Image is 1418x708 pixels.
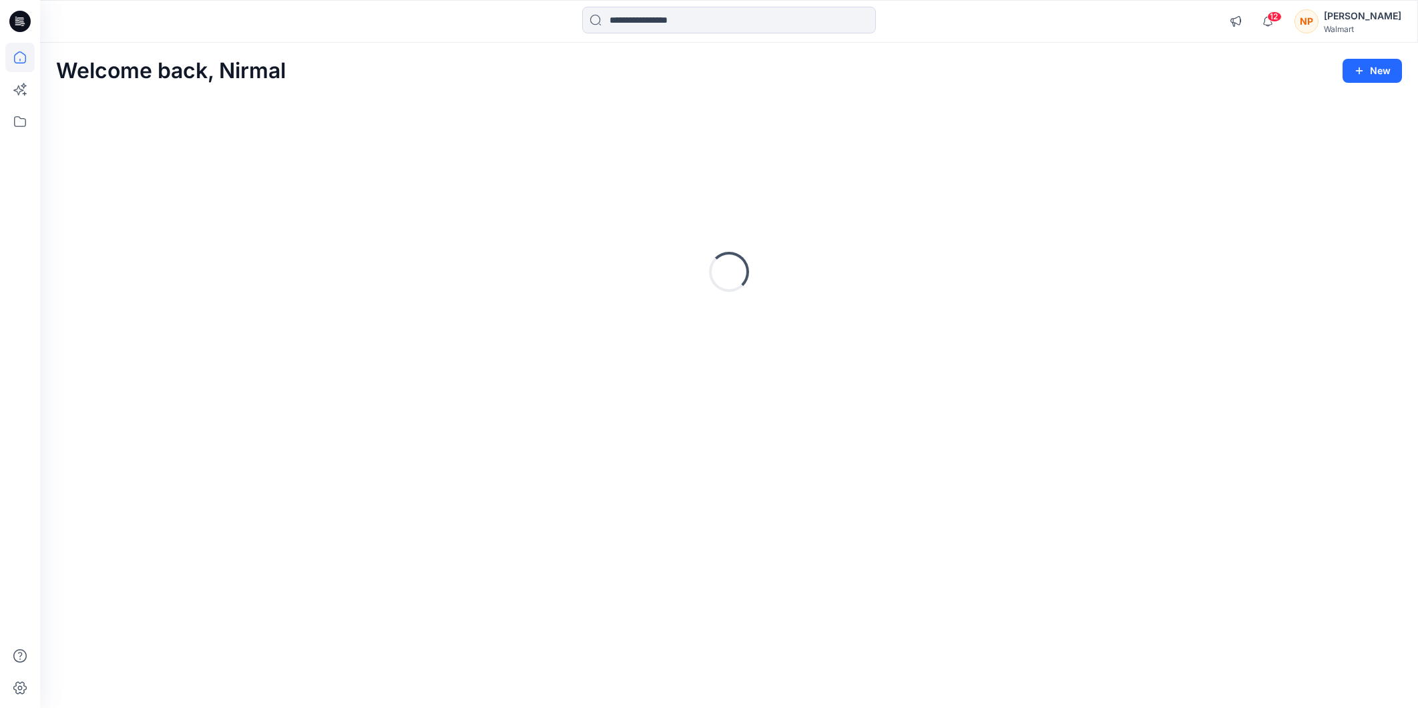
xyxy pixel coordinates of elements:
[1324,8,1401,24] div: [PERSON_NAME]
[1267,11,1282,22] span: 12
[1294,9,1319,33] div: NP
[1343,59,1402,83] button: New
[56,59,286,83] h2: Welcome back, Nirmal
[1324,24,1401,34] div: Walmart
